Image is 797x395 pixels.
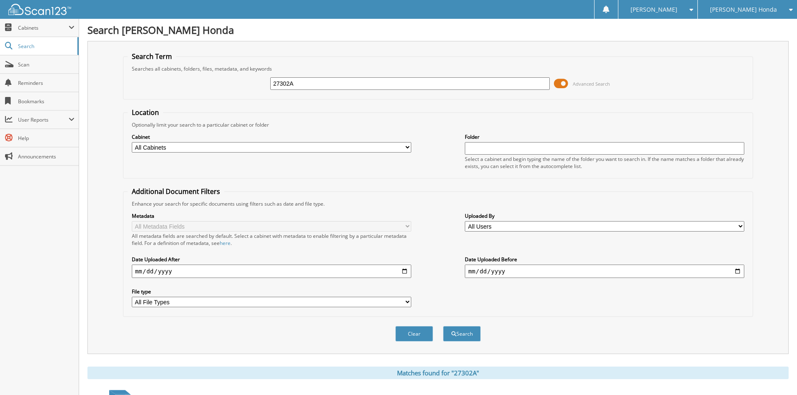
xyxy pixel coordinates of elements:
label: Date Uploaded After [132,256,411,263]
input: end [465,265,744,278]
h1: Search [PERSON_NAME] Honda [87,23,789,37]
label: Metadata [132,212,411,219]
legend: Search Term [128,52,176,61]
label: Uploaded By [465,212,744,219]
input: start [132,265,411,278]
span: Help [18,135,74,142]
legend: Additional Document Filters [128,187,224,196]
img: scan123-logo-white.svg [8,4,71,15]
span: [PERSON_NAME] Honda [710,7,777,12]
a: here [220,240,231,247]
span: Bookmarks [18,98,74,105]
label: Cabinet [132,133,411,140]
div: Enhance your search for specific documents using filters such as date and file type. [128,200,748,207]
button: Clear [395,326,433,341]
div: Optionally limit your search to a particular cabinet or folder [128,121,748,128]
span: Cabinets [18,24,69,31]
button: Search [443,326,481,341]
span: User Reports [18,116,69,123]
div: Matches found for "27302A" [87,367,789,379]
div: All metadata fields are searched by default. Select a cabinet with metadata to enable filtering b... [132,232,411,247]
span: Search [18,43,73,50]
span: Advanced Search [573,81,610,87]
div: Searches all cabinets, folders, files, metadata, and keywords [128,65,748,72]
span: Reminders [18,79,74,87]
div: Select a cabinet and begin typing the name of the folder you want to search in. If the name match... [465,155,744,170]
span: [PERSON_NAME] [630,7,677,12]
label: File type [132,288,411,295]
span: Announcements [18,153,74,160]
label: Folder [465,133,744,140]
legend: Location [128,108,163,117]
span: Scan [18,61,74,68]
label: Date Uploaded Before [465,256,744,263]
